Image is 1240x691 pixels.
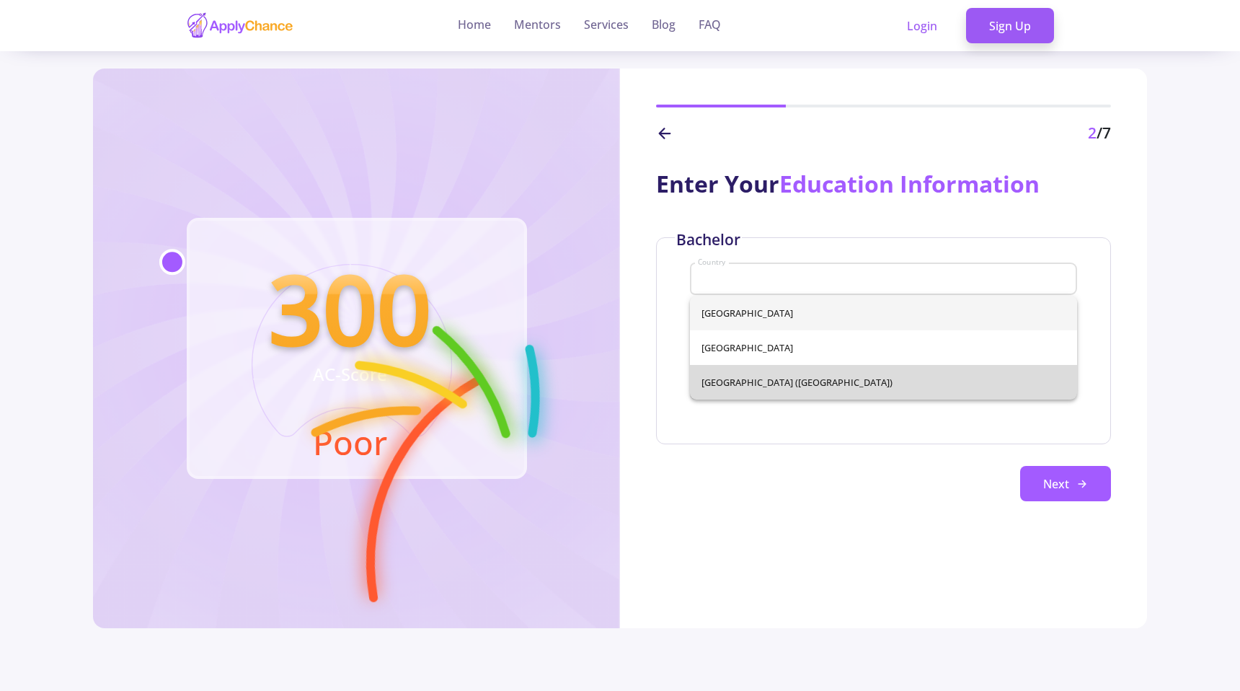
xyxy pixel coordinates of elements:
[1097,123,1111,143] span: /7
[779,168,1040,199] span: Education Information
[1088,123,1097,143] span: 2
[701,330,1066,365] span: [GEOGRAPHIC_DATA]
[966,8,1054,44] a: Sign Up
[701,296,1066,330] span: [GEOGRAPHIC_DATA]
[701,365,1066,400] span: [GEOGRAPHIC_DATA] ([GEOGRAPHIC_DATA])
[884,8,960,44] a: Login
[312,420,386,465] text: Poor
[312,362,386,386] text: AC-Score
[656,167,1111,201] div: Enter Your
[675,229,742,252] div: Bachelor
[186,12,294,40] img: applychance logo
[268,243,430,373] text: 300
[1020,466,1111,502] button: Next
